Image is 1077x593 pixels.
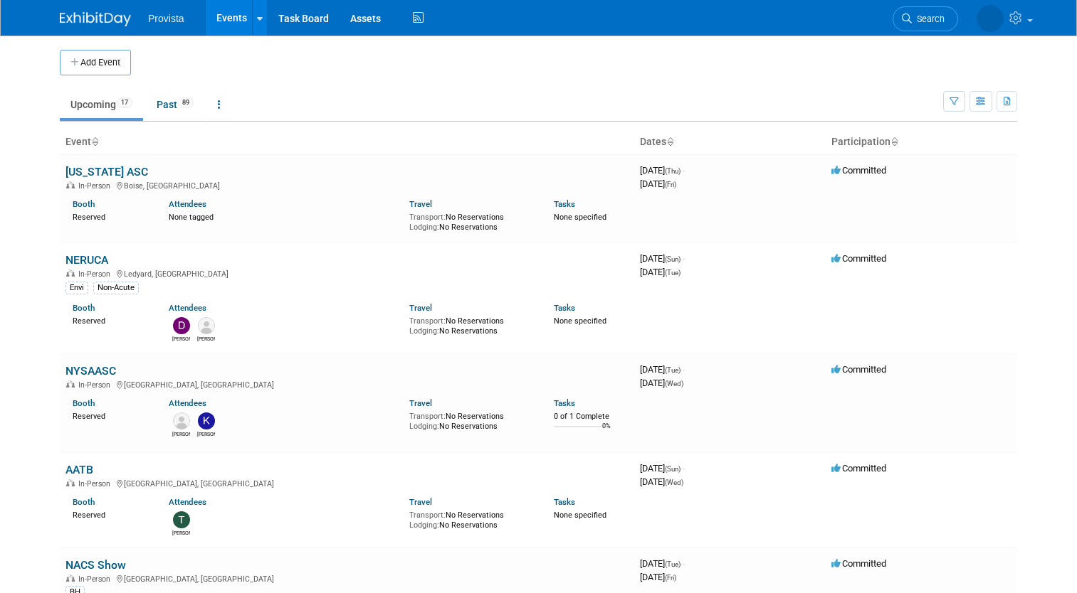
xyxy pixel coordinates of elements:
[831,558,886,569] span: Committed
[198,317,215,334] img: Allyson Freeman
[640,558,685,569] span: [DATE]
[409,422,439,431] span: Lodging:
[665,167,681,175] span: (Thu)
[173,412,190,429] img: Vince Gay
[65,558,126,572] a: NACS Show
[66,181,75,188] img: In-Person Event
[409,520,439,530] span: Lodging:
[409,303,432,313] a: Travel
[65,572,629,584] div: [GEOGRAPHIC_DATA], [GEOGRAPHIC_DATA]
[912,14,945,24] span: Search
[640,463,685,474] span: [DATE]
[665,269,681,277] span: (Tue)
[169,210,399,223] div: None tagged
[634,130,826,154] th: Dates
[893,6,958,31] a: Search
[831,165,886,176] span: Committed
[73,199,95,209] a: Booth
[66,479,75,486] img: In-Person Event
[665,255,681,263] span: (Sun)
[198,412,215,429] img: Kyle Walter
[640,267,681,277] span: [DATE]
[78,269,115,279] span: In-Person
[65,179,629,191] div: Boise, [GEOGRAPHIC_DATA]
[169,303,206,313] a: Attendees
[665,380,683,388] span: (Wed)
[60,50,131,75] button: Add Event
[172,429,190,438] div: Vince Gay
[409,412,446,421] span: Transport:
[73,497,95,507] a: Booth
[65,267,629,279] div: Ledyard, [GEOGRAPHIC_DATA]
[665,366,681,374] span: (Tue)
[640,364,685,375] span: [DATE]
[173,317,190,334] img: Debbie Treat
[409,508,532,530] div: No Reservations No Reservations
[683,558,685,569] span: -
[683,463,685,474] span: -
[409,398,432,408] a: Travel
[409,326,439,336] span: Lodging:
[65,253,108,267] a: NERUCA
[831,463,886,474] span: Committed
[73,314,147,326] div: Reserved
[73,508,147,520] div: Reserved
[640,378,683,388] span: [DATE]
[197,334,215,343] div: Allyson Freeman
[93,282,139,294] div: Non-Acute
[554,398,575,408] a: Tasks
[831,364,886,375] span: Committed
[554,213,606,222] span: None specified
[665,574,676,582] span: (Fri)
[409,223,439,232] span: Lodging:
[65,477,629,488] div: [GEOGRAPHIC_DATA], [GEOGRAPHIC_DATA]
[65,364,116,378] a: NYSAASC
[169,199,206,209] a: Attendees
[172,334,190,343] div: Debbie Treat
[73,398,95,408] a: Booth
[65,378,629,390] div: [GEOGRAPHIC_DATA], [GEOGRAPHIC_DATA]
[640,476,683,487] span: [DATE]
[831,253,886,264] span: Committed
[554,497,575,507] a: Tasks
[66,380,75,388] img: In-Person Event
[78,380,115,390] span: In-Person
[602,422,611,442] td: 0%
[640,572,676,582] span: [DATE]
[91,136,98,147] a: Sort by Event Name
[148,13,184,24] span: Provista
[73,210,147,223] div: Reserved
[554,316,606,326] span: None specified
[65,463,93,476] a: AATB
[60,91,143,118] a: Upcoming17
[554,303,575,313] a: Tasks
[640,178,676,189] span: [DATE]
[78,575,115,584] span: In-Person
[891,136,898,147] a: Sort by Participation Type
[665,465,681,473] span: (Sun)
[169,398,206,408] a: Attendees
[640,165,685,176] span: [DATE]
[65,165,148,178] a: [US_STATE] ASC
[78,181,115,191] span: In-Person
[409,511,446,520] span: Transport:
[554,199,575,209] a: Tasks
[197,429,215,438] div: Kyle Walter
[65,282,88,294] div: Envi
[146,91,204,118] a: Past89
[409,210,532,232] div: No Reservations No Reservations
[173,511,190,528] img: Ted Vanzante
[554,511,606,520] span: None specified
[78,479,115,488] span: In-Person
[409,497,432,507] a: Travel
[73,303,95,313] a: Booth
[172,528,190,537] div: Ted Vanzante
[60,12,131,26] img: ExhibitDay
[409,213,446,222] span: Transport:
[665,479,683,486] span: (Wed)
[66,269,75,277] img: In-Person Event
[826,130,1017,154] th: Participation
[977,5,1004,32] img: Shai Davis
[60,130,634,154] th: Event
[409,409,532,431] div: No Reservations No Reservations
